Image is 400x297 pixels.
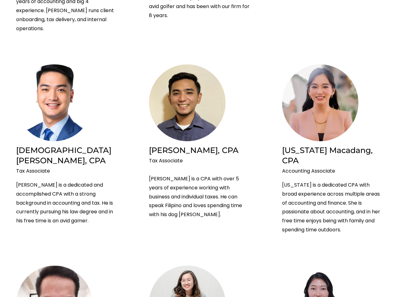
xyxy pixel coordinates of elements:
p: Accounting Associate [282,167,384,176]
p: Tax Associate [PERSON_NAME] is a CPA with over 5 years of experience working with business and in... [149,156,251,219]
h2: [PERSON_NAME], CPA [149,145,251,155]
p: Tax Associate [16,167,118,176]
p: [US_STATE] is a dedicated CPA with broad experience across multiple areas of accounting and finan... [282,181,384,234]
h2: [DEMOGRAPHIC_DATA][PERSON_NAME], CPA [16,145,118,166]
img: A young woman with dark hair, smiling and wearing a pink blazer, gold jewelry, and standing outdo... [282,64,358,141]
h2: [US_STATE] Macadang, CPA [282,145,384,166]
p: [PERSON_NAME] is a dedicated and accomplished CPA with a strong background in accounting and tax.... [16,181,118,225]
img: Headshot of a young man in a blue suit with a matching tie, smiling, with short black hair, again... [16,64,92,141]
img: A young man with short dark hair, wearing a dark button-up shirt over a white undershirt, smiling... [149,64,225,141]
